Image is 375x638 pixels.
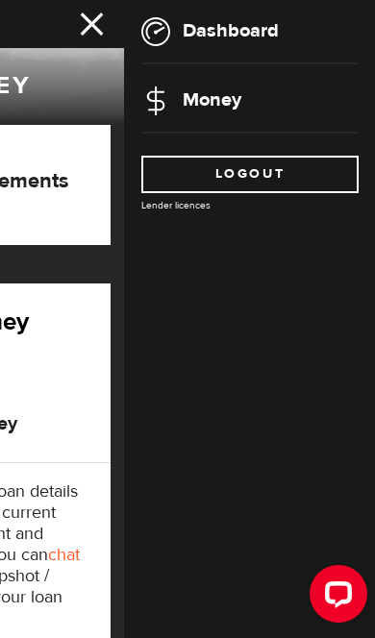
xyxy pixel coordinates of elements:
a: Money [141,87,241,111]
a: Dashboard [141,18,279,42]
img: dashboard-b5a15c7b67d22e16d1e1c8db2a1cffd5.svg [141,17,170,46]
a: Lender licences [141,199,211,211]
img: money-d353d27aa90b8b8b750af723eede281a.svg [141,86,170,115]
a: Logout [141,156,359,193]
iframe: LiveChat chat widget [294,557,375,638]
